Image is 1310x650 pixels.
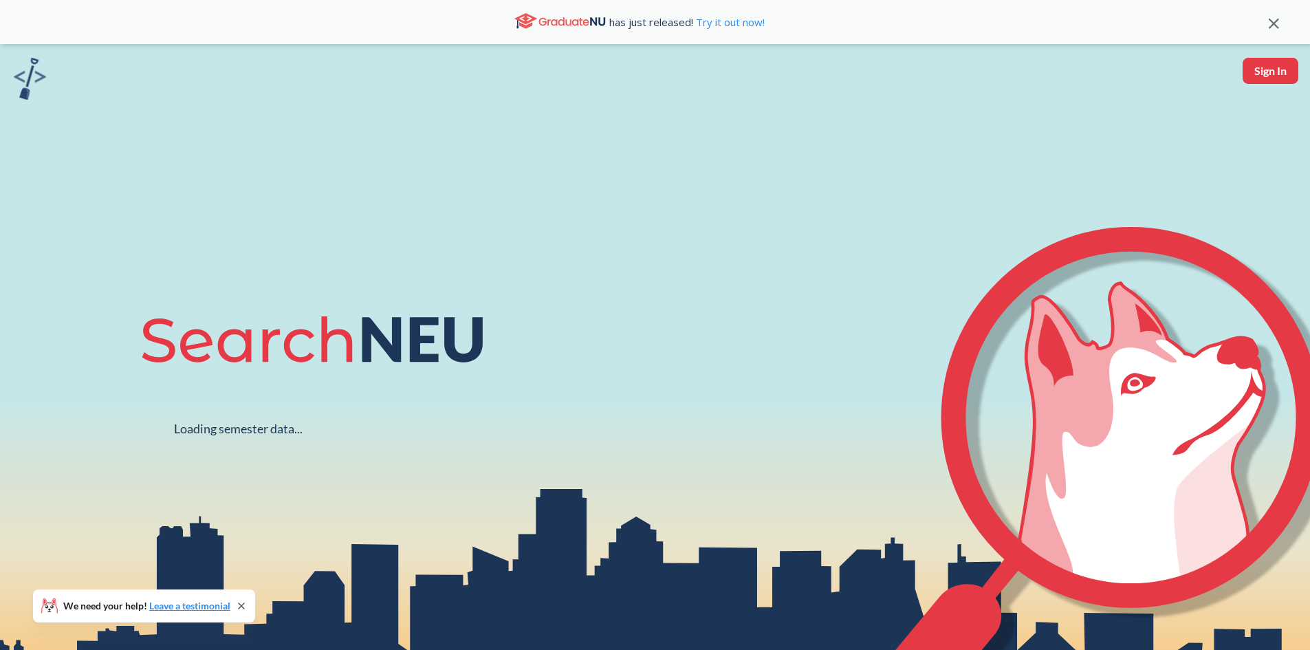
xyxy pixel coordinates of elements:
[1243,58,1298,84] button: Sign In
[63,601,230,611] span: We need your help!
[149,600,230,611] a: Leave a testimonial
[14,58,46,100] img: sandbox logo
[693,15,765,29] a: Try it out now!
[14,58,46,104] a: sandbox logo
[609,14,765,30] span: has just released!
[174,421,303,437] div: Loading semester data...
